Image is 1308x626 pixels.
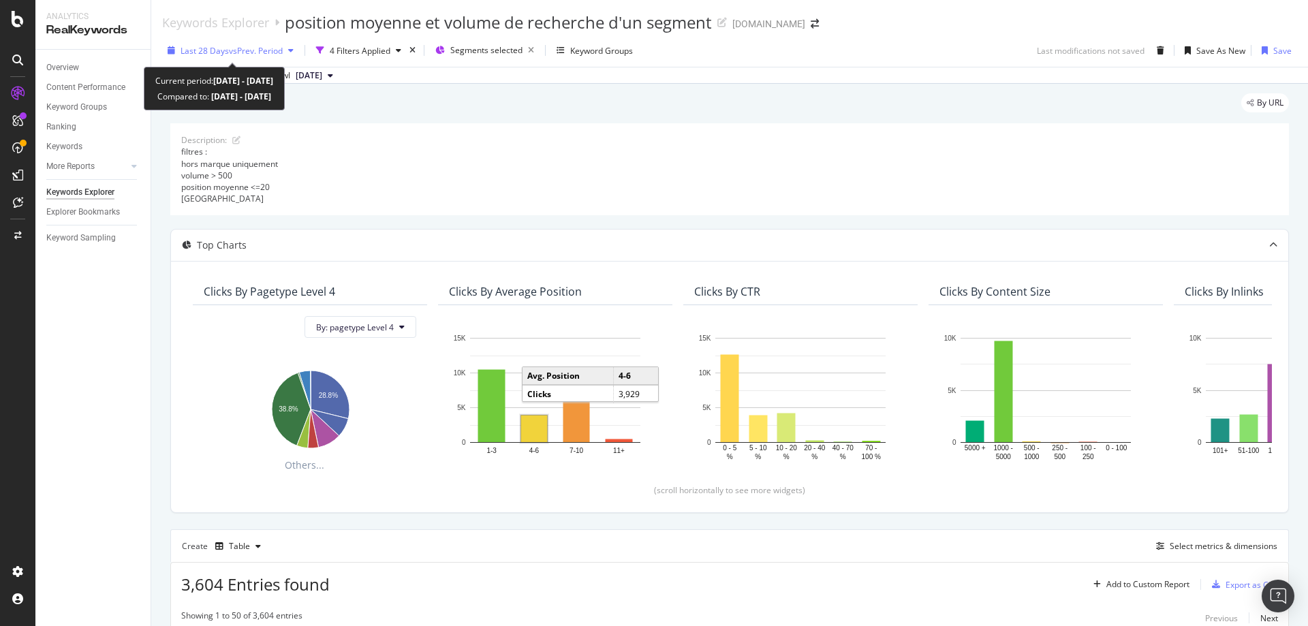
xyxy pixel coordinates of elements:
[1206,574,1278,595] button: Export as CSV
[46,140,82,154] div: Keywords
[290,67,339,84] button: [DATE]
[181,573,330,595] span: 3,604 Entries found
[865,444,877,452] text: 70 -
[1238,447,1260,454] text: 51-100
[449,285,582,298] div: Clicks By Average Position
[1205,612,1238,624] div: Previous
[46,61,141,75] a: Overview
[994,444,1013,452] text: 1000 -
[46,100,107,114] div: Keyword Groups
[702,404,711,411] text: 5K
[1088,574,1189,595] button: Add to Custom Report
[319,392,338,400] text: 28.8%
[182,535,266,557] div: Create
[46,100,141,114] a: Keyword Groups
[755,453,761,460] text: %
[46,205,141,219] a: Explorer Bookmarks
[1024,453,1040,460] text: 1000
[1257,99,1283,107] span: By URL
[965,444,986,452] text: 5000 +
[449,331,661,462] div: A chart.
[832,444,854,452] text: 40 - 70
[1260,610,1278,626] button: Next
[570,447,583,454] text: 7-10
[46,159,95,174] div: More Reports
[454,369,466,377] text: 10K
[46,80,141,95] a: Content Performance
[1106,444,1127,452] text: 0 - 100
[229,45,283,57] span: vs Prev. Period
[285,11,712,34] div: position moyenne et volume de recherche d'un segment
[204,364,416,450] svg: A chart.
[1054,453,1065,460] text: 500
[1273,45,1292,57] div: Save
[1052,444,1068,452] text: 250 -
[46,231,116,245] div: Keyword Sampling
[279,457,330,473] span: Others...
[811,19,819,29] div: arrow-right-arrow-left
[1037,45,1144,57] div: Last modifications not saved
[316,322,394,333] span: By: pagetype Level 4
[862,453,881,460] text: 100 %
[457,404,466,411] text: 5K
[529,447,540,454] text: 4-6
[952,439,956,446] text: 0
[157,89,271,104] div: Compared to:
[229,542,250,550] div: Table
[46,140,141,154] a: Keywords
[840,453,846,460] text: %
[209,91,271,102] b: [DATE] - [DATE]
[450,44,523,56] span: Segments selected
[811,453,817,460] text: %
[1193,387,1202,394] text: 5K
[776,444,798,452] text: 10 - 20
[1205,610,1238,626] button: Previous
[1196,45,1245,57] div: Save As New
[181,45,229,57] span: Last 28 Days
[1185,285,1264,298] div: Clicks By Inlinks
[46,61,79,75] div: Overview
[1260,612,1278,624] div: Next
[804,444,826,452] text: 20 - 40
[1198,439,1202,446] text: 0
[1256,40,1292,61] button: Save
[694,331,907,462] svg: A chart.
[944,334,956,342] text: 10K
[46,159,127,174] a: More Reports
[996,453,1012,460] text: 5000
[155,73,273,89] div: Current period:
[204,285,335,298] div: Clicks By pagetype Level 4
[939,331,1152,462] div: A chart.
[1226,579,1278,591] div: Export as CSV
[699,369,711,377] text: 10K
[330,45,390,57] div: 4 Filters Applied
[296,69,322,82] span: 2025 Sep. 29th
[181,610,302,626] div: Showing 1 to 50 of 3,604 entries
[454,334,466,342] text: 15K
[749,444,767,452] text: 5 - 10
[551,40,638,61] button: Keyword Groups
[279,405,298,413] text: 38.8%
[162,40,299,61] button: Last 28 DaysvsPrev. Period
[1189,334,1202,342] text: 10K
[1080,444,1096,452] text: 100 -
[462,439,466,446] text: 0
[210,535,266,557] button: Table
[727,453,733,460] text: %
[486,447,497,454] text: 1-3
[46,120,141,134] a: Ranking
[181,146,1278,204] div: filtres : hors marque uniquement volume > 500 position moyenne <=20 [GEOGRAPHIC_DATA]
[46,205,120,219] div: Explorer Bookmarks
[948,387,956,394] text: 5K
[723,444,736,452] text: 0 - 5
[699,334,711,342] text: 15K
[707,439,711,446] text: 0
[305,316,416,338] button: By: pagetype Level 4
[162,15,269,30] a: Keywords Explorer
[1262,580,1294,612] div: Open Intercom Messenger
[187,484,1272,496] div: (scroll horizontally to see more widgets)
[613,447,625,454] text: 11+
[46,120,76,134] div: Ranking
